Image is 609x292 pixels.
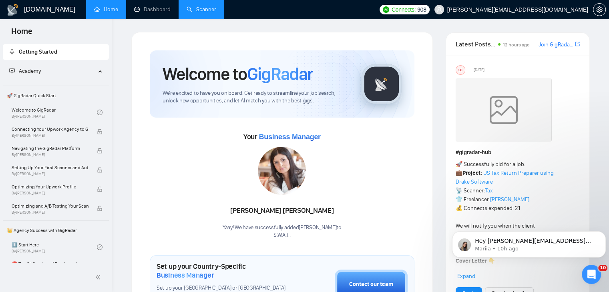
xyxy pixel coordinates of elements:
[5,26,39,42] span: Home
[4,88,108,104] span: 🚀 GigRadar Quick Start
[247,63,313,85] span: GigRadar
[490,196,529,203] a: [PERSON_NAME]
[503,42,530,48] span: 12 hours ago
[12,238,97,256] a: 1️⃣ Start HereBy[PERSON_NAME]
[12,144,88,152] span: Navigating the GigRadar Platform
[187,6,216,13] a: searchScanner
[95,273,103,281] span: double-left
[97,110,103,115] span: check-circle
[12,152,88,157] span: By [PERSON_NAME]
[223,204,342,218] div: [PERSON_NAME] [PERSON_NAME]
[593,6,606,13] a: setting
[12,164,88,172] span: Setting Up Your First Scanner and Auto-Bidder
[3,44,109,60] li: Getting Started
[474,66,484,74] span: [DATE]
[97,206,103,211] span: lock
[349,280,393,289] div: Contact our team
[12,125,88,133] span: Connecting Your Upwork Agency to GigRadar
[19,68,41,74] span: Academy
[94,6,118,13] a: homeHome
[134,6,171,13] a: dashboardDashboard
[259,133,320,141] span: Business Manager
[4,222,108,238] span: 👑 Agency Success with GigRadar
[19,48,57,55] span: Getting Started
[163,90,349,105] span: We're excited to have you on board. Get ready to streamline your job search, unlock new opportuni...
[417,5,426,14] span: 908
[582,265,601,284] iframe: Intercom live chat
[12,202,88,210] span: Optimizing and A/B Testing Your Scanner for Better Results
[12,210,88,215] span: By [PERSON_NAME]
[456,78,552,142] img: weqQh+iSagEgQAAAABJRU5ErkJggg==
[456,148,580,157] h1: # gigradar-hub
[12,172,88,176] span: By [PERSON_NAME]
[485,187,493,194] a: Tax
[12,133,88,138] span: By [PERSON_NAME]
[223,232,342,239] p: S.W.A.T. .
[163,63,313,85] h1: Welcome to
[12,260,88,268] span: ⛔ Top 3 Mistakes of Pro Agencies
[9,68,41,74] span: Academy
[9,68,15,74] span: fund-projection-screen
[457,273,475,280] span: Expand
[462,170,482,176] strong: Project:
[575,41,580,47] span: export
[392,5,416,14] span: Connects:
[598,265,607,271] span: 10
[575,40,580,48] a: export
[223,224,342,239] div: Yaay! We have successfully added [PERSON_NAME] to
[539,40,573,49] a: Join GigRadar Slack Community
[12,104,97,121] a: Welcome to GigRadarBy[PERSON_NAME]
[97,167,103,173] span: lock
[12,183,88,191] span: Optimizing Your Upwork Profile
[449,214,609,270] iframe: Intercom notifications message
[456,39,496,49] span: Latest Posts from the GigRadar Community
[97,148,103,154] span: lock
[456,66,465,74] div: US
[258,147,306,195] img: 1706119779818-multi-117.jpg
[157,271,214,280] span: Business Manager
[593,3,606,16] button: setting
[6,4,19,16] img: logo
[243,132,321,141] span: Your
[362,64,402,104] img: gigradar-logo.png
[97,186,103,192] span: lock
[383,6,389,13] img: upwork-logo.png
[97,244,103,250] span: check-circle
[157,262,295,280] h1: Set up your Country-Specific
[436,7,442,12] span: user
[12,191,88,196] span: By [PERSON_NAME]
[97,129,103,134] span: lock
[456,170,554,185] a: US Tax Return Preparer using Drake Software
[9,49,15,54] span: rocket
